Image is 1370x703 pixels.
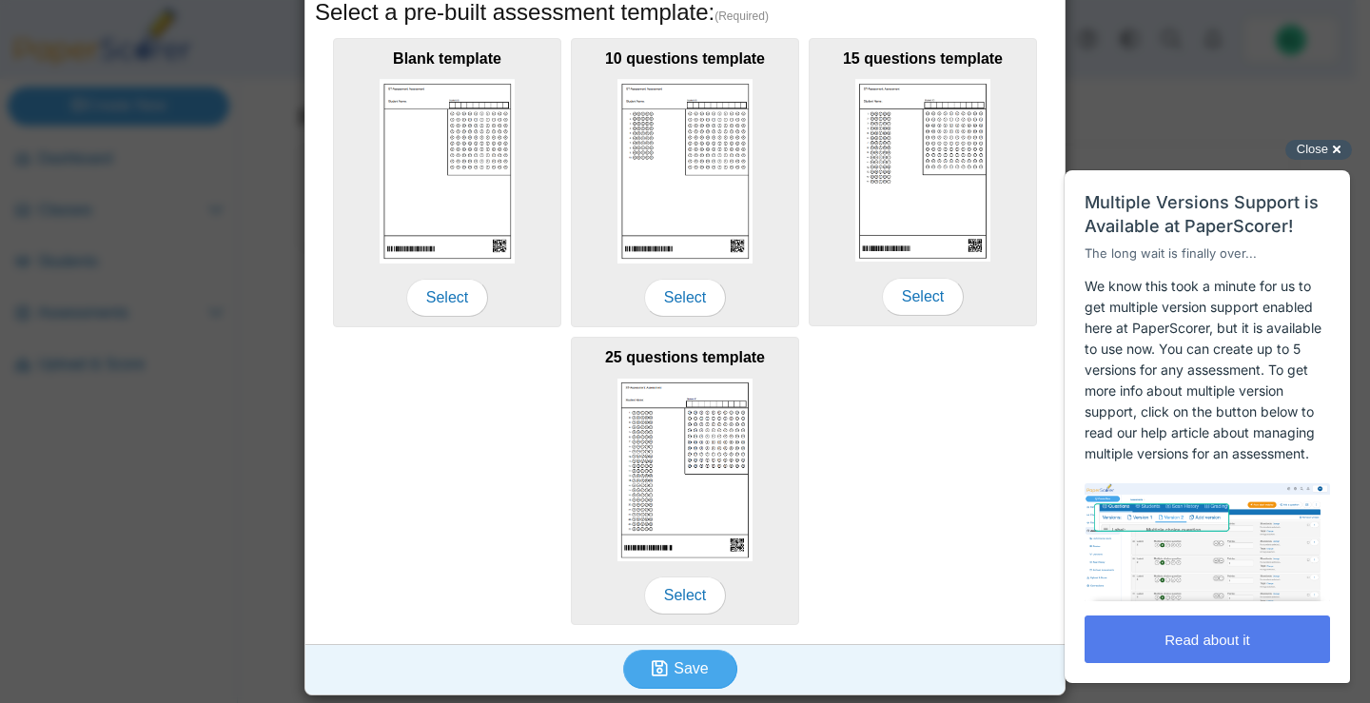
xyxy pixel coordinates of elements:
span: Select [644,576,726,615]
img: scan_sheet_15_questions.png [855,79,990,262]
img: scan_sheet_10_questions.png [617,79,753,263]
iframe: Help Scout Beacon - Messages and Notifications [1055,123,1361,693]
img: scan_sheet_blank.png [380,79,515,263]
b: Blank template [393,50,501,67]
span: Select [644,279,726,317]
button: Save [623,650,737,688]
b: 25 questions template [605,349,765,365]
b: 10 questions template [605,50,765,67]
span: (Required) [714,9,769,25]
span: Select [406,279,488,317]
img: scan_sheet_25_questions.png [617,379,753,561]
b: 15 questions template [843,50,1003,67]
span: Select [882,278,964,316]
span: Save [674,660,708,676]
